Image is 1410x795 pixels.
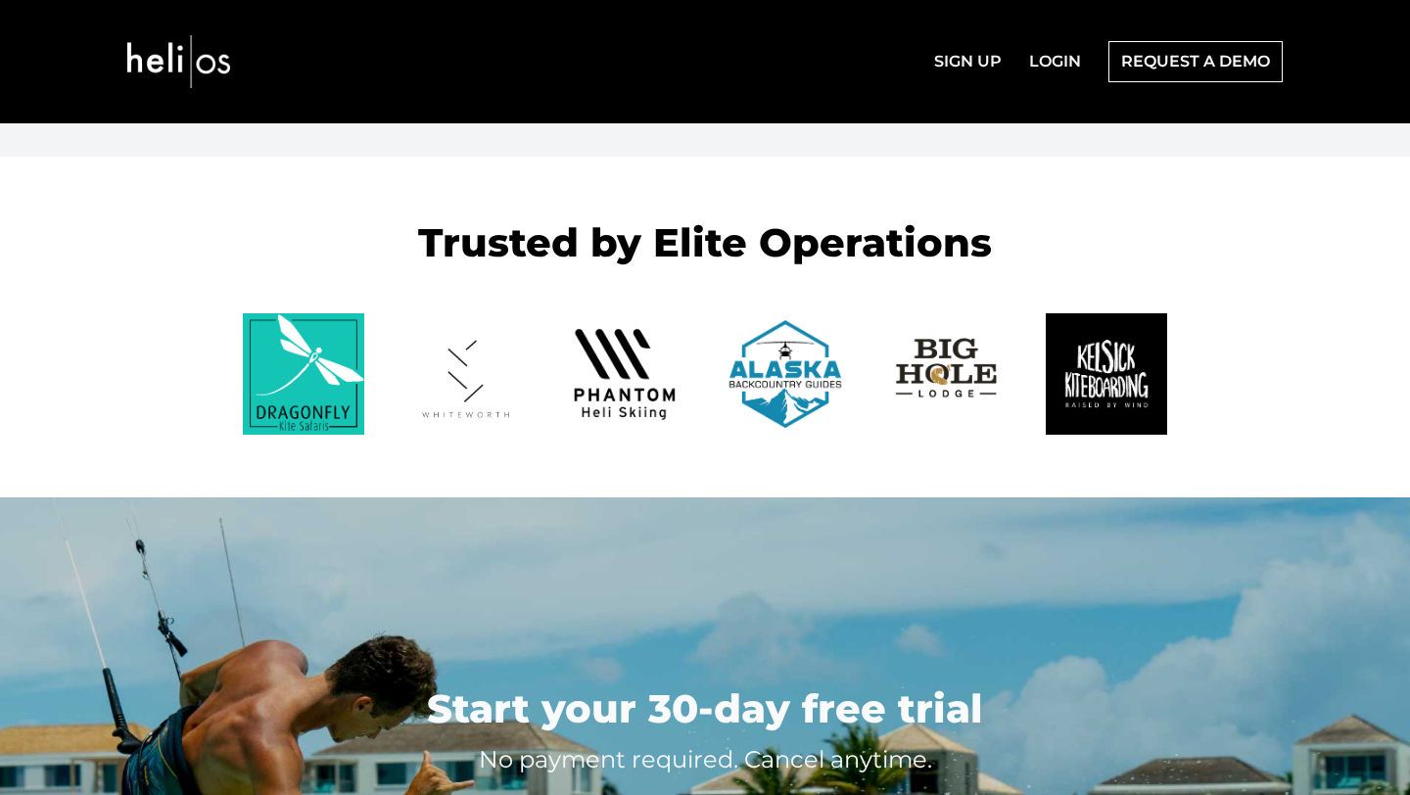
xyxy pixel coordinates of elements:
h3: Start your 30-day free trial [127,685,1283,732]
img: Heli OS Logo [127,12,230,112]
img: client logo 1 [403,313,525,435]
h2: Trusted by Elite Operations [243,219,1166,266]
img: client logo 6 [1046,313,1167,435]
img: client logo 2 [243,313,364,435]
img: client logo 4 [725,313,846,435]
a: LOGIN [1017,42,1093,81]
a: REQUEST A DEMO [1108,41,1283,82]
img: client logo 5 [885,313,1007,435]
h4: No payment required. Cancel anytime. [127,744,1283,775]
a: SIGN UP [922,42,1013,81]
img: client logo 3 [564,313,685,435]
